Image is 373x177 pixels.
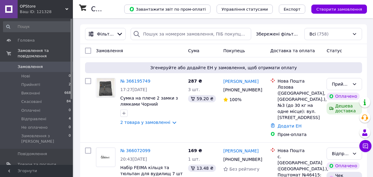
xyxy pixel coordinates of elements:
span: 0 [69,73,71,79]
img: Фото товару [97,78,115,97]
a: Створити замовлення [305,6,367,11]
div: 13.48 ₴ [188,165,216,172]
span: Доставка та оплата [270,48,315,53]
div: Дешева доставка [327,102,362,114]
span: 668 [64,90,71,96]
span: Товари та послуги [18,162,56,167]
div: Оплачено [327,162,359,169]
a: [PERSON_NAME] [223,78,258,84]
span: Створити замовлення [316,7,362,12]
a: [PERSON_NAME] [223,148,258,154]
span: Скасовані [21,99,42,104]
span: 100% [229,97,241,102]
button: Експорт [279,5,306,14]
div: Відправлені [332,150,350,157]
button: Управління статусами [217,5,273,14]
span: Замовлення [96,48,123,53]
span: 17:27[DATE] [120,87,147,92]
button: Чат з покупцем [359,140,371,152]
span: Згенеруйте або додайте ЕН у замовлення, щоб отримати оплату [87,65,360,71]
span: (758) [317,32,329,36]
span: Замовлення та повідомлення [18,48,73,59]
button: Створити замовлення [311,5,367,14]
span: 0 [69,125,71,130]
a: Сумка на плече 2 замки з лямками Чорний [120,96,178,107]
span: Відправлені [21,116,46,122]
span: 3 шт. [188,87,200,92]
span: Завантажити звіт по пром-оплаті [129,6,206,12]
span: 4 [69,116,71,122]
span: Замовлення з [PERSON_NAME] [21,133,69,144]
span: 169 ₴ [188,148,202,153]
button: Завантажити звіт по пром-оплаті [124,5,210,14]
img: Фото товару [99,148,113,167]
span: Збережені фільтри: [256,31,299,37]
input: Пошук за номером замовлення, ПІБ покупця, номером телефону, Email, номером накладної [131,28,251,40]
div: Пром-оплата [278,131,322,138]
span: Без рейтингу [229,167,259,172]
span: Фільтри [97,31,114,37]
div: Нова Пошта [278,148,322,154]
span: 287 ₴ [188,79,202,83]
span: 84 [67,99,71,104]
span: 1 шт. [188,157,200,162]
a: Набір FEIMA кільця та тюльпан для вудилищ 7 шт [120,165,183,176]
a: 2 товара у замовленні [120,120,170,125]
div: Оплачено [327,93,359,100]
a: Фото товару [96,78,115,97]
span: Покупець [223,48,245,53]
span: Експорт [284,7,301,12]
div: Лозова ([GEOGRAPHIC_DATA], [GEOGRAPHIC_DATA].), №3 (до 30 кг на одне місце): вул. [STREET_ADDRESS] [278,84,322,121]
span: Виконані [21,90,40,96]
div: Ваш ID: 121328 [20,9,73,15]
span: Не оплачено [21,125,48,130]
span: 2 [69,82,71,87]
span: Cума [188,48,199,53]
div: [PHONE_NUMBER] [222,155,261,164]
span: 0 [69,108,71,113]
span: 0 [69,133,71,144]
span: Замовлення [18,64,43,70]
a: Фото товару [96,148,115,167]
a: № 366195749 [120,79,150,83]
span: Прийняті [21,82,40,87]
span: Статус [327,48,342,53]
h1: Список замовлень [91,5,153,13]
span: Оплачені [21,108,40,113]
div: Нова Пошта [278,78,322,84]
span: Управління статусами [221,7,268,12]
span: OPStore [20,4,65,9]
a: Додати ЕН [278,124,302,128]
div: Прийнято [332,81,350,87]
span: Повідомлення [18,151,47,157]
a: № 366072099 [120,148,150,153]
div: [PHONE_NUMBER] [222,86,261,94]
input: Пошук [3,21,71,32]
span: Всі [310,31,316,37]
span: Нові [21,73,30,79]
span: 20:43[DATE] [120,157,147,162]
div: 59.20 ₴ [188,95,216,102]
span: Головна [18,38,35,43]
